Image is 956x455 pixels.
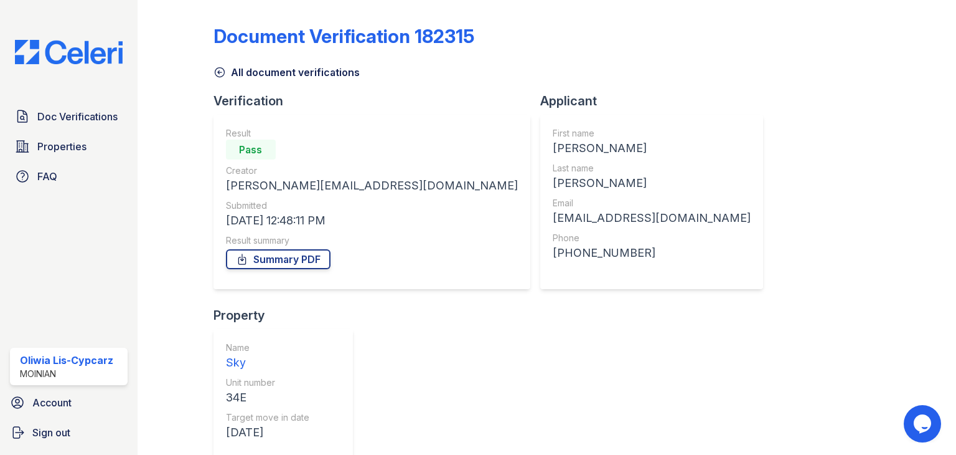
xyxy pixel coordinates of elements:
a: All document verifications [213,65,360,80]
div: 34E [226,389,309,406]
a: Name Sky [226,342,309,371]
div: First name [553,127,751,140]
div: Last name [553,162,751,175]
div: Applicant [540,92,773,110]
div: Creator [226,165,518,177]
a: Summary PDF [226,249,330,269]
div: Moinian [20,368,113,380]
img: CE_Logo_Blue-a8612792a0a2168367f1c8372b55b34899dd931a85d93a1a3d3e32e68fde9ad4.png [5,40,133,64]
div: Unit number [226,376,309,389]
div: Pass [226,140,276,160]
div: Name [226,342,309,354]
span: FAQ [37,169,57,184]
div: Phone [553,232,751,244]
div: Result [226,127,518,140]
div: Sky [226,354,309,371]
div: [DATE] 12:48:11 PM [226,212,518,229]
span: Account [32,395,72,410]
div: [PHONE_NUMBER] [553,244,751,262]
span: Properties [37,139,87,154]
iframe: chat widget [904,405,944,443]
span: Doc Verifications [37,109,118,124]
div: Target move in date [226,411,309,424]
div: [DATE] [226,424,309,441]
a: FAQ [10,164,128,189]
div: Result summary [226,234,518,247]
a: Doc Verifications [10,104,128,129]
span: Sign out [32,425,70,440]
div: Email [553,197,751,209]
a: Account [5,390,133,415]
a: Sign out [5,420,133,445]
div: [EMAIL_ADDRESS][DOMAIN_NAME] [553,209,751,227]
div: Verification [213,92,540,110]
div: Property [213,307,363,324]
div: [PERSON_NAME][EMAIL_ADDRESS][DOMAIN_NAME] [226,177,518,194]
div: Oliwia Lis-Cypcarz [20,353,113,368]
div: Submitted [226,199,518,212]
a: Properties [10,134,128,159]
div: Document Verification 182315 [213,25,474,47]
div: [PERSON_NAME] [553,140,751,157]
div: [PERSON_NAME] [553,175,751,192]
